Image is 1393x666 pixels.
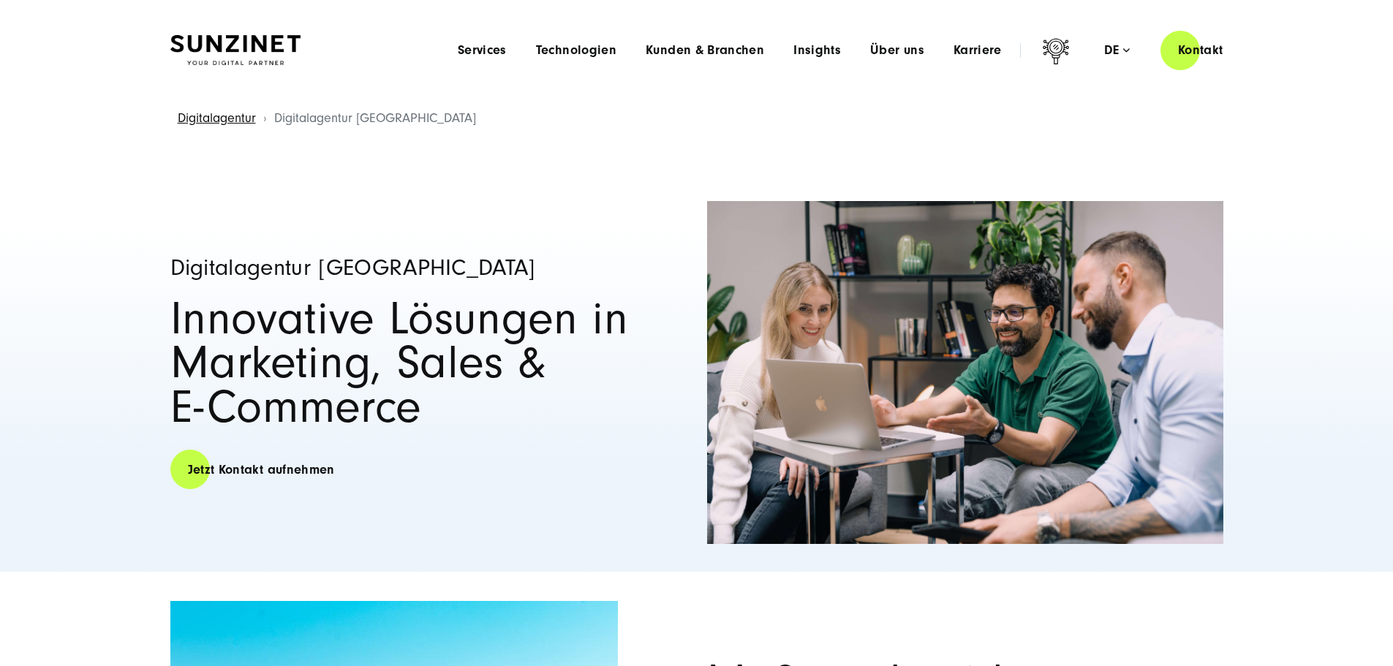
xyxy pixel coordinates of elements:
a: Insights [793,43,841,58]
a: Kunden & Branchen [646,43,764,58]
h3: Digitalagentur [GEOGRAPHIC_DATA] [170,254,687,281]
h1: Innovative Lösungen in Marketing, Sales & E-Commerce [170,297,687,430]
div: de [1104,43,1130,58]
img: SUNZINET Full Service Digital Agentur [170,35,301,66]
a: Kontakt [1160,29,1241,71]
a: Jetzt Kontakt aufnehmen [170,449,352,491]
a: Karriere [954,43,1002,58]
a: Services [458,43,507,58]
img: Drei Kollegen sitzen plaudernd auf dem Sofa, einer zeigt etwas auf einem Laptop - Digitalagentur ... [707,201,1223,544]
a: Digitalagentur [178,110,256,126]
span: Digitalagentur [GEOGRAPHIC_DATA] [274,110,476,126]
a: Über uns [870,43,924,58]
a: Technologien [536,43,616,58]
